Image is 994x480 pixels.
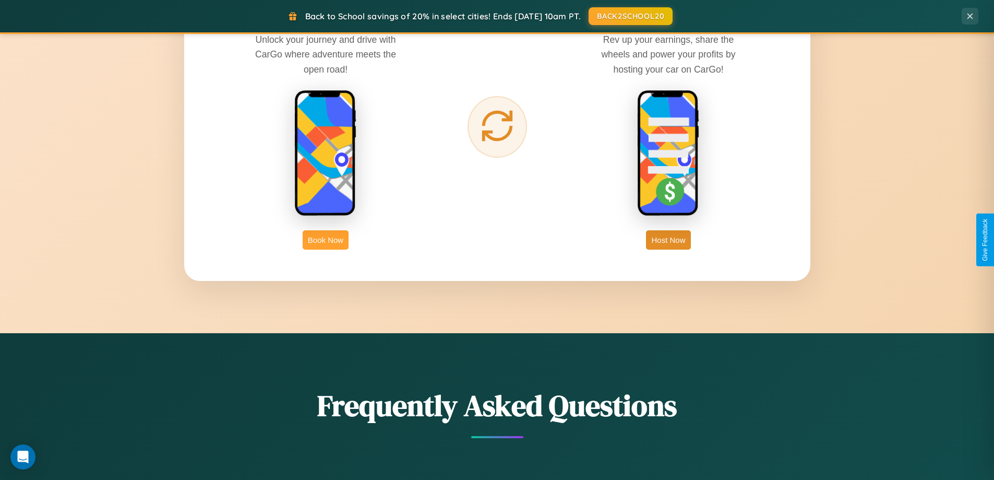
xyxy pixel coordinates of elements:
button: BACK2SCHOOL20 [589,7,673,25]
img: host phone [637,90,700,217]
div: Give Feedback [981,219,989,261]
h2: Frequently Asked Questions [184,385,810,426]
span: Back to School savings of 20% in select cities! Ends [DATE] 10am PT. [305,11,581,21]
p: Rev up your earnings, share the wheels and power your profits by hosting your car on CarGo! [590,32,747,76]
p: Unlock your journey and drive with CarGo where adventure meets the open road! [247,32,404,76]
div: Open Intercom Messenger [10,444,35,470]
img: rent phone [294,90,357,217]
button: Host Now [646,230,690,250]
button: Book Now [303,230,349,250]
